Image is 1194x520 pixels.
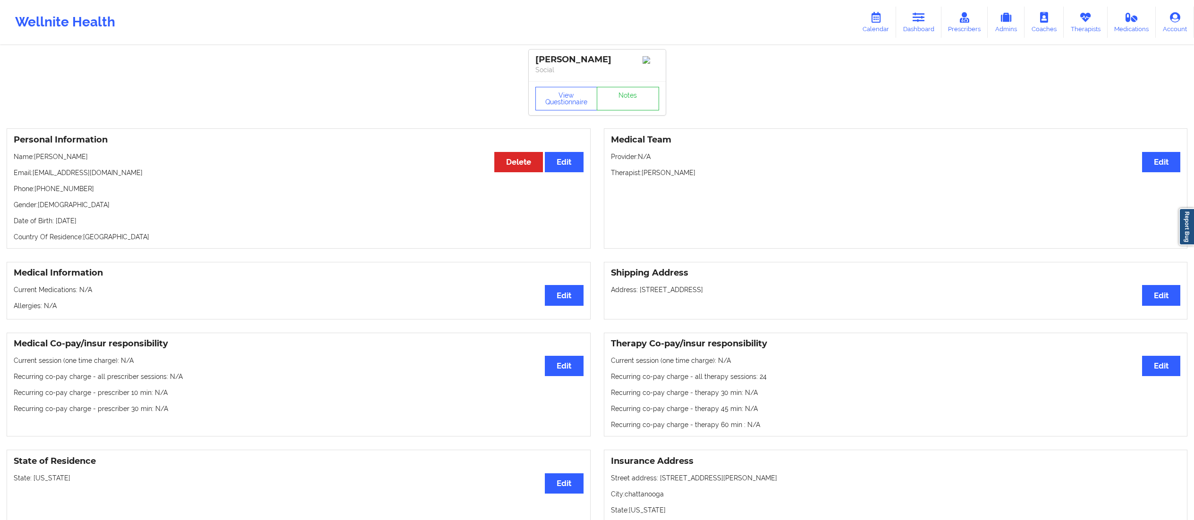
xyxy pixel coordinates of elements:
[643,56,659,64] img: Image%2Fplaceholer-image.png
[14,388,584,397] p: Recurring co-pay charge - prescriber 10 min : N/A
[14,134,584,145] h3: Personal Information
[611,420,1181,429] p: Recurring co-pay charge - therapy 60 min : N/A
[14,184,584,193] p: Phone: [PHONE_NUMBER]
[1142,285,1180,305] button: Edit
[535,54,659,65] div: [PERSON_NAME]
[611,268,1181,278] h3: Shipping Address
[1108,7,1156,38] a: Medications
[14,216,584,226] p: Date of Birth: [DATE]
[14,356,584,365] p: Current session (one time charge): N/A
[896,7,941,38] a: Dashboard
[14,473,584,483] p: State: [US_STATE]
[611,152,1181,161] p: Provider: N/A
[1142,356,1180,376] button: Edit
[14,268,584,278] h3: Medical Information
[545,356,583,376] button: Edit
[611,489,1181,499] p: City: chattanooga
[988,7,1025,38] a: Admins
[1156,7,1194,38] a: Account
[611,505,1181,515] p: State: [US_STATE]
[535,65,659,75] p: Social
[14,372,584,381] p: Recurring co-pay charge - all prescriber sessions : N/A
[611,338,1181,349] h3: Therapy Co-pay/insur responsibility
[14,404,584,413] p: Recurring co-pay charge - prescriber 30 min : N/A
[14,200,584,210] p: Gender: [DEMOGRAPHIC_DATA]
[611,356,1181,365] p: Current session (one time charge): N/A
[611,473,1181,483] p: Street address: [STREET_ADDRESS][PERSON_NAME]
[941,7,988,38] a: Prescribers
[535,87,598,110] button: View Questionnaire
[545,285,583,305] button: Edit
[611,456,1181,467] h3: Insurance Address
[1142,152,1180,172] button: Edit
[494,152,543,172] button: Delete
[1025,7,1064,38] a: Coaches
[14,301,584,310] p: Allergies: N/A
[14,285,584,294] p: Current Medications: N/A
[14,232,584,242] p: Country Of Residence: [GEOGRAPHIC_DATA]
[611,404,1181,413] p: Recurring co-pay charge - therapy 45 min : N/A
[1064,7,1108,38] a: Therapists
[611,285,1181,294] p: Address: [STREET_ADDRESS]
[545,152,583,172] button: Edit
[611,388,1181,397] p: Recurring co-pay charge - therapy 30 min : N/A
[14,152,584,161] p: Name: [PERSON_NAME]
[855,7,896,38] a: Calendar
[611,372,1181,381] p: Recurring co-pay charge - all therapy sessions : 24
[14,338,584,349] h3: Medical Co-pay/insur responsibility
[14,168,584,177] p: Email: [EMAIL_ADDRESS][DOMAIN_NAME]
[1179,208,1194,245] a: Report Bug
[611,168,1181,177] p: Therapist: [PERSON_NAME]
[597,87,659,110] a: Notes
[14,456,584,467] h3: State of Residence
[545,473,583,494] button: Edit
[611,134,1181,145] h3: Medical Team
